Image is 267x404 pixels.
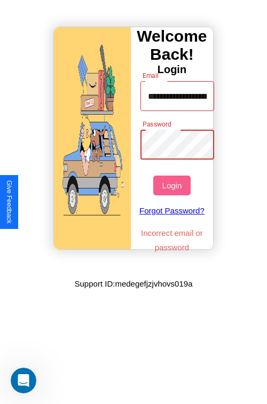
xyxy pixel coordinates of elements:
div: Give Feedback [5,180,13,224]
p: Incorrect email or password [135,226,209,255]
label: Email [143,71,159,80]
button: Login [153,176,190,195]
label: Password [143,120,171,129]
h4: Login [131,64,213,76]
iframe: Intercom live chat [11,368,36,393]
a: Forgot Password? [135,195,209,226]
p: Support ID: medegefjzjvhovs019a [75,276,193,291]
h3: Welcome Back! [131,27,213,64]
img: gif [54,27,131,249]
